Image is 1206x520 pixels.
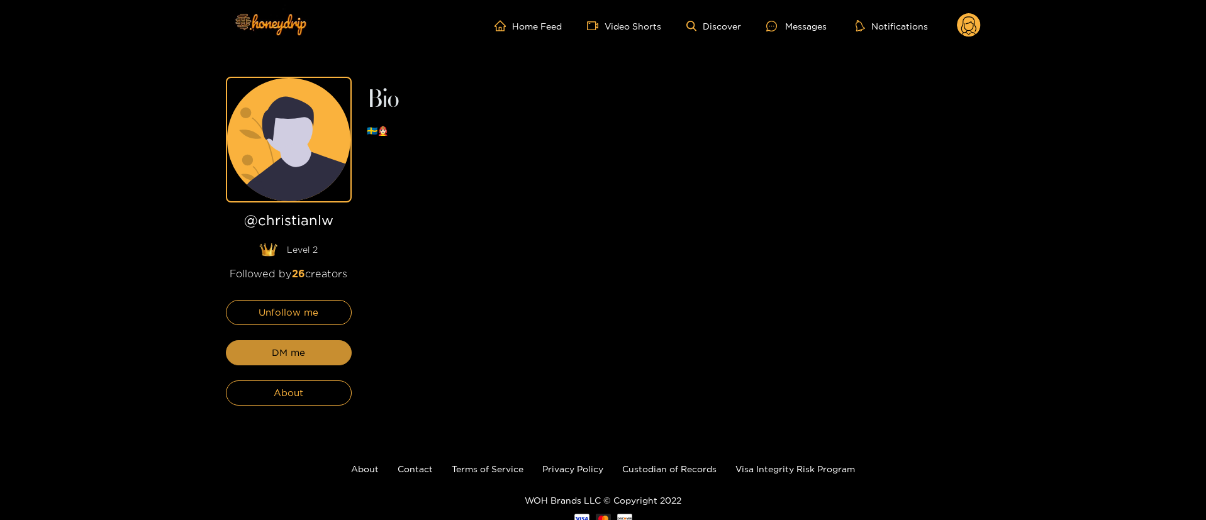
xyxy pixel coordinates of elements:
[735,464,855,473] a: Visa Integrity Risk Program
[259,305,318,320] span: Unfollow me
[452,464,523,473] a: Terms of Service
[351,464,379,473] a: About
[852,19,932,32] button: Notifications
[587,20,661,31] a: Video Shorts
[292,268,305,279] span: 26
[259,243,277,257] img: lavel grade
[226,380,352,406] button: About
[494,20,562,31] a: Home Feed
[287,243,318,256] span: Level 2
[272,345,305,360] span: DM me
[274,385,303,401] span: About
[367,123,981,138] p: 🇸🇪👨🏻‍🚒
[494,20,512,31] span: home
[622,464,717,473] a: Custodian of Records
[226,340,352,365] button: DM me
[226,213,352,233] h1: @ christianlw
[766,19,827,33] div: Messages
[226,267,352,281] div: Followed by creators
[367,89,981,111] h2: Bio
[587,20,605,31] span: video-camera
[542,464,603,473] a: Privacy Policy
[686,21,741,31] a: Discover
[398,464,433,473] a: Contact
[226,300,352,325] button: Unfollow me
